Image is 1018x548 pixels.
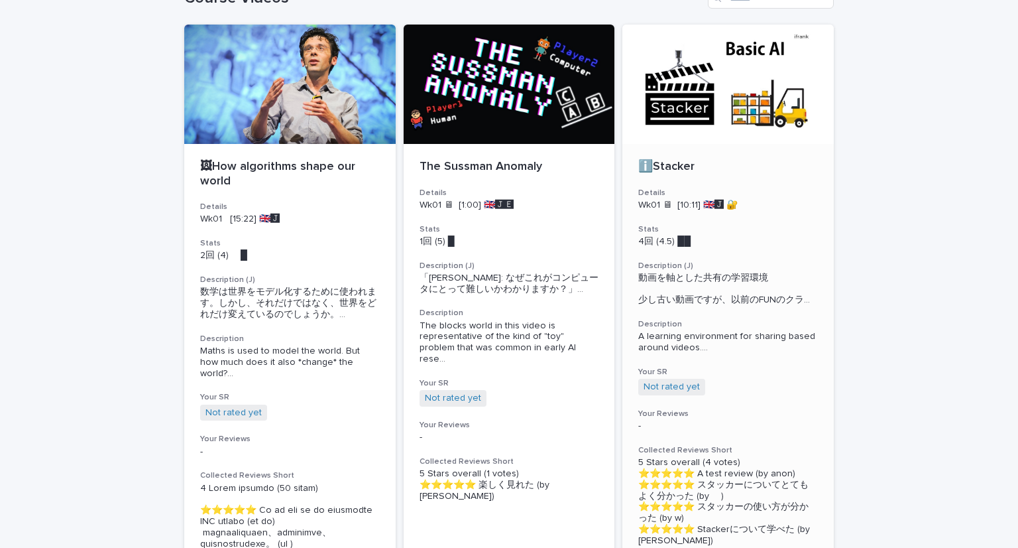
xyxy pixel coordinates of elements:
[638,409,818,419] h3: Your Reviews
[638,200,818,211] p: Wk01 🖥 [10:11] 🇬🇧🅹️ 🔐
[638,188,818,198] h3: Details
[638,261,818,271] h3: Description (J)
[420,160,599,174] p: The Sussman Anomaly
[200,434,380,445] h3: Your Reviews
[420,261,599,271] h3: Description (J)
[420,432,599,443] p: -
[420,378,599,389] h3: Your SR
[425,393,481,404] a: Not rated yet
[638,319,818,330] h3: Description
[420,236,599,247] p: 1回 (5) █
[638,331,818,354] div: A learning environment for sharing based around videos. The video is a little old, and you can se...
[200,346,380,379] span: Maths is used to model the world. But how much does it also *change* the world? ...
[638,367,818,377] h3: Your SR
[420,420,599,431] h3: Your Reviews
[420,200,599,211] p: Wk01 🖥 [1:00] 🇬🇧🅹️🅴️
[200,275,380,285] h3: Description (J)
[200,334,380,344] h3: Description
[200,392,380,403] h3: Your SR
[638,224,818,235] h3: Stats
[638,445,818,456] h3: Collected Reviews Short
[638,273,818,306] span: 動画を軸とした共有の学習環境 少し古い動画ですが、以前のFUNのクラ ...
[200,346,380,379] div: Maths is used to model the world. But how much does it also *change* the world? You will hear the...
[200,238,380,249] h3: Stats
[420,273,599,295] div: 「サスマン・アノマリー: なぜこれがコンピュータにとって難しいかわかりますか？」 この動画に登場するブロックの世界は、初期のAI研究でよく見られた「おもちゃ」のように身近な問題の代表です。 サス...
[420,320,599,365] span: The blocks world in this video is representative of the kind of "toy" problem that was common in ...
[205,407,262,419] a: Not rated yet
[420,188,599,198] h3: Details
[420,308,599,318] h3: Description
[638,236,818,247] p: 4回 (4.5) ██
[200,214,380,225] p: Wk01 [15:22] 🇬🇧🅹️
[420,456,599,467] h3: Collected Reviews Short
[200,202,380,212] h3: Details
[638,421,818,432] p: -
[200,250,380,261] p: 2回 (4) █
[638,273,818,306] div: 動画を軸とした共有の学習環境 少し古い動画ですが、以前のFUNのクラスシステム「manaba」をご覧いただけます。 0:00 Stackerを用いる理由 0:52 講義の検索方法 1:09 学習...
[200,160,380,188] p: 🖼How algorithms shape our world
[420,273,599,295] span: 「[PERSON_NAME]: なぜこれがコンピュータにとって難しいかわかりますか？」 ...
[200,287,380,320] div: 数学は世界をモデル化するために使われます。しかし、それだけではなく、世界をどれだけ変えているのでしょうか。 ブラックボックス」という言葉を耳にすることがありますが、これは実際には理解できない方法...
[638,160,818,174] p: ℹ️Stacker
[638,457,818,546] p: 5 Stars overall (4 votes) ⭐️⭐️⭐️⭐️⭐️ A test review (by anon) ⭐️⭐️⭐️⭐️⭐️ スタッカーについてとてもよく分かった (by ) ...
[644,381,700,393] a: Not rated yet
[420,224,599,235] h3: Stats
[638,331,818,354] span: A learning environment for sharing based around videos. ...
[420,468,599,502] p: 5 Stars overall (1 votes) ⭐️⭐️⭐️⭐️⭐️ 楽しく見れた (by [PERSON_NAME])
[200,446,380,458] p: -
[200,470,380,481] h3: Collected Reviews Short
[200,287,380,320] span: 数学は世界をモデル化するために使われます。しかし、それだけではなく、世界をどれだけ変えているのでしょうか。 ...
